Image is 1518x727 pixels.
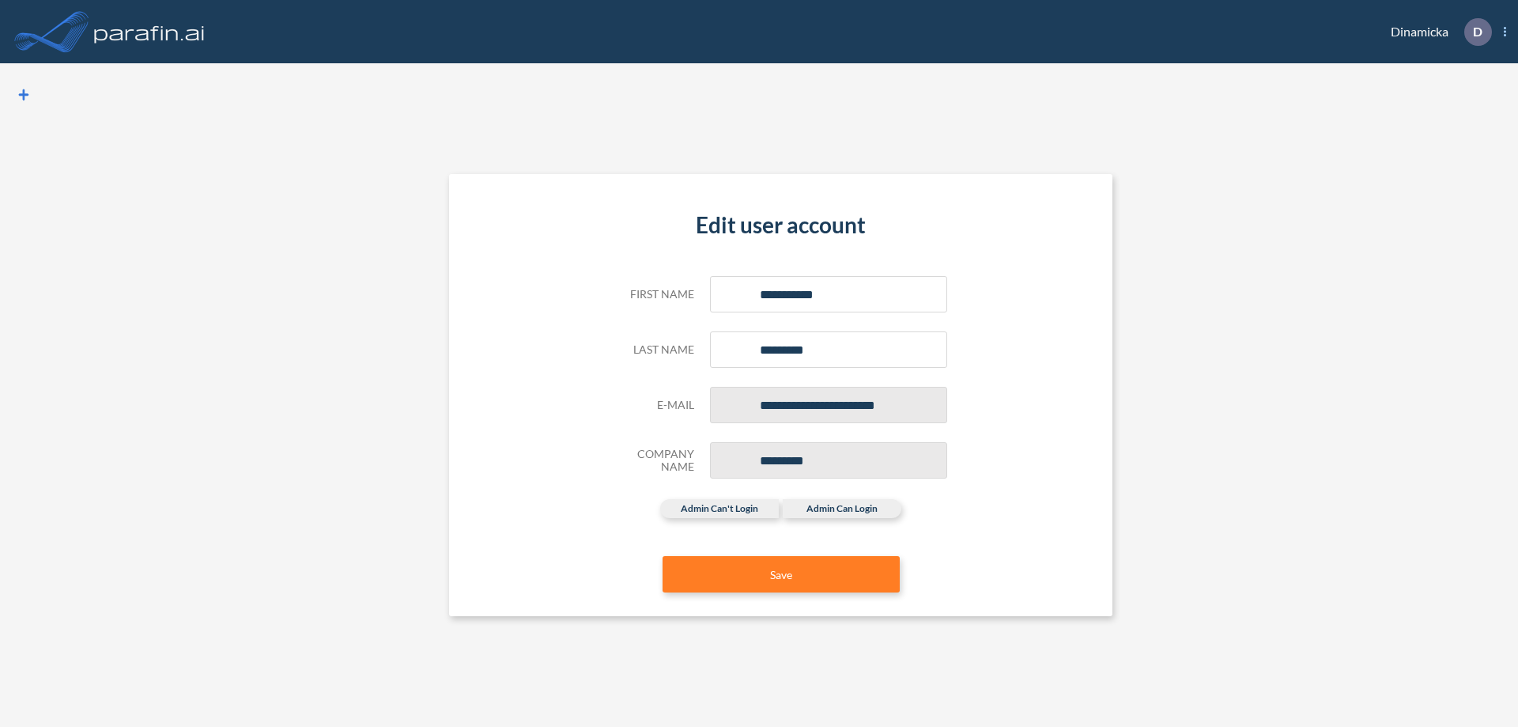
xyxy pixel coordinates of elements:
h5: Last name [615,343,694,357]
label: admin can login [783,499,901,518]
h5: Company Name [615,448,694,475]
p: D [1473,25,1482,39]
button: Save [663,556,900,593]
h5: E-mail [615,399,694,412]
h5: First name [615,288,694,301]
img: logo [91,16,208,47]
h4: Edit user account [615,212,947,239]
label: admin can't login [660,499,779,518]
div: Dinamicka [1367,18,1506,46]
